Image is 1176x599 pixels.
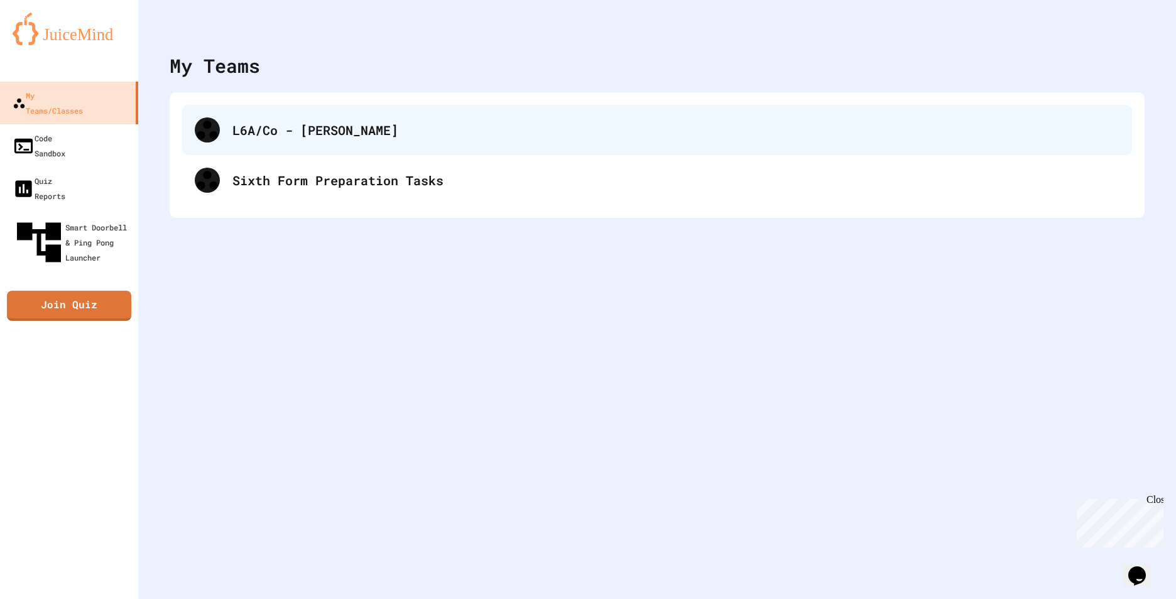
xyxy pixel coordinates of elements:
a: Join Quiz [7,291,131,321]
div: My Teams [170,51,260,80]
div: Chat with us now!Close [5,5,87,80]
div: Smart Doorbell & Ping Pong Launcher [13,216,133,269]
div: Sixth Form Preparation Tasks [232,171,1119,190]
iframe: chat widget [1072,494,1163,548]
div: My Teams/Classes [13,88,83,118]
div: L6A/Co - [PERSON_NAME] [232,121,1119,139]
iframe: chat widget [1123,549,1163,586]
div: Sixth Form Preparation Tasks [182,155,1132,205]
div: L6A/Co - [PERSON_NAME] [182,105,1132,155]
div: Code Sandbox [13,131,65,161]
img: logo-orange.svg [13,13,126,45]
div: Quiz Reports [13,173,65,203]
